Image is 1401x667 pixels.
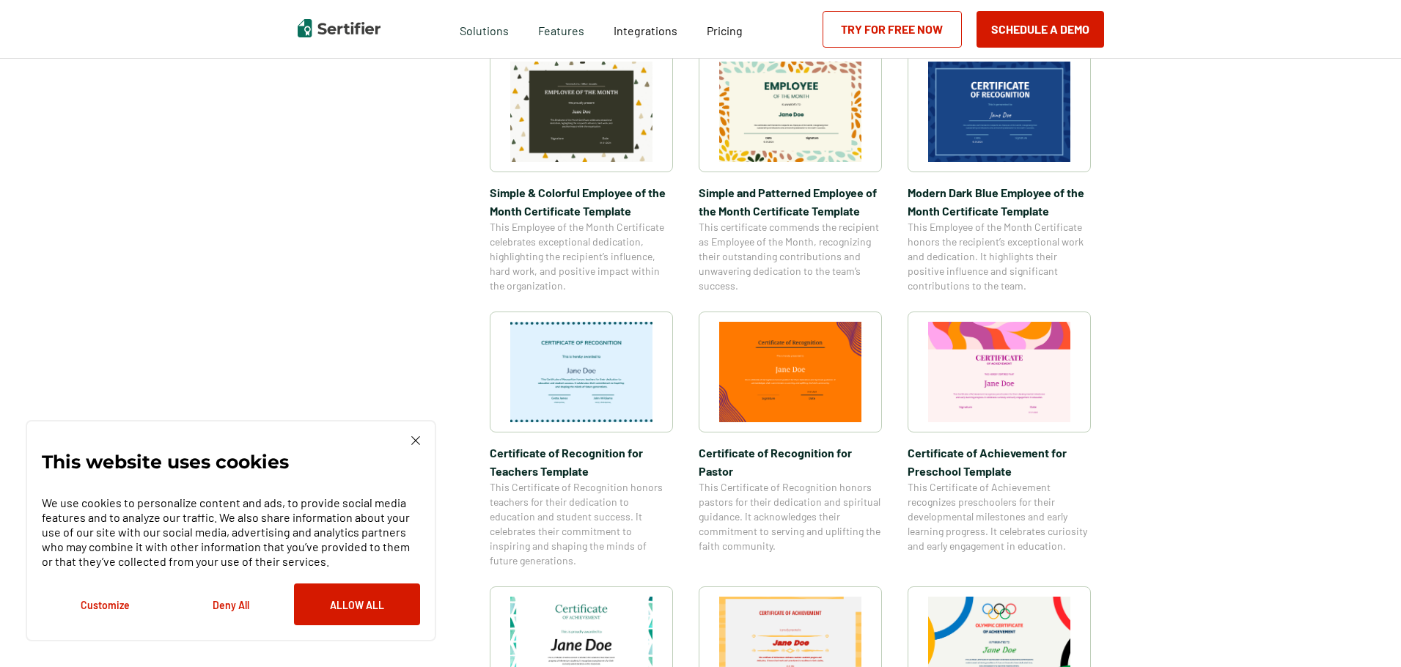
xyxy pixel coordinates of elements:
iframe: Chat Widget [1328,597,1401,667]
a: Certificate of Recognition for PastorCertificate of Recognition for PastorThis Certificate of Rec... [699,312,882,568]
span: Simple and Patterned Employee of the Month Certificate Template [699,183,882,220]
img: Certificate of Recognition for Pastor [719,322,861,422]
span: Simple & Colorful Employee of the Month Certificate Template [490,183,673,220]
span: This Certificate of Recognition honors teachers for their dedication to education and student suc... [490,480,673,568]
span: Solutions [460,20,509,38]
span: Certificate of Recognition for Teachers Template [490,443,673,480]
button: Schedule a Demo [977,11,1104,48]
a: Simple and Patterned Employee of the Month Certificate TemplateSimple and Patterned Employee of t... [699,51,882,293]
a: Try for Free Now [823,11,962,48]
img: Simple and Patterned Employee of the Month Certificate Template [719,62,861,162]
img: Simple & Colorful Employee of the Month Certificate Template [510,62,652,162]
span: Integrations [614,23,677,37]
span: Certificate of Recognition for Pastor [699,443,882,480]
span: Certificate of Achievement for Preschool Template [908,443,1091,480]
span: This certificate commends the recipient as Employee of the Month, recognizing their outstanding c... [699,220,882,293]
button: Customize [42,583,168,625]
a: Certificate of Recognition for Teachers TemplateCertificate of Recognition for Teachers TemplateT... [490,312,673,568]
img: Certificate of Recognition for Teachers Template [510,322,652,422]
span: Features [538,20,584,38]
span: This Certificate of Recognition honors pastors for their dedication and spiritual guidance. It ac... [699,480,882,553]
img: Modern Dark Blue Employee of the Month Certificate Template [928,62,1070,162]
a: Pricing [707,20,743,38]
img: Certificate of Achievement for Preschool Template [928,322,1070,422]
button: Allow All [294,583,420,625]
a: Integrations [614,20,677,38]
span: Modern Dark Blue Employee of the Month Certificate Template [908,183,1091,220]
span: This Certificate of Achievement recognizes preschoolers for their developmental milestones and ea... [908,480,1091,553]
img: Sertifier | Digital Credentialing Platform [298,19,380,37]
button: Deny All [168,583,294,625]
p: This website uses cookies [42,454,289,469]
img: Cookie Popup Close [411,436,420,445]
span: This Employee of the Month Certificate honors the recipient’s exceptional work and dedication. It... [908,220,1091,293]
p: We use cookies to personalize content and ads, to provide social media features and to analyze ou... [42,495,420,569]
span: This Employee of the Month Certificate celebrates exceptional dedication, highlighting the recipi... [490,220,673,293]
a: Certificate of Achievement for Preschool TemplateCertificate of Achievement for Preschool Templat... [908,312,1091,568]
a: Modern Dark Blue Employee of the Month Certificate TemplateModern Dark Blue Employee of the Month... [908,51,1091,293]
a: Simple & Colorful Employee of the Month Certificate TemplateSimple & Colorful Employee of the Mon... [490,51,673,293]
span: Pricing [707,23,743,37]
